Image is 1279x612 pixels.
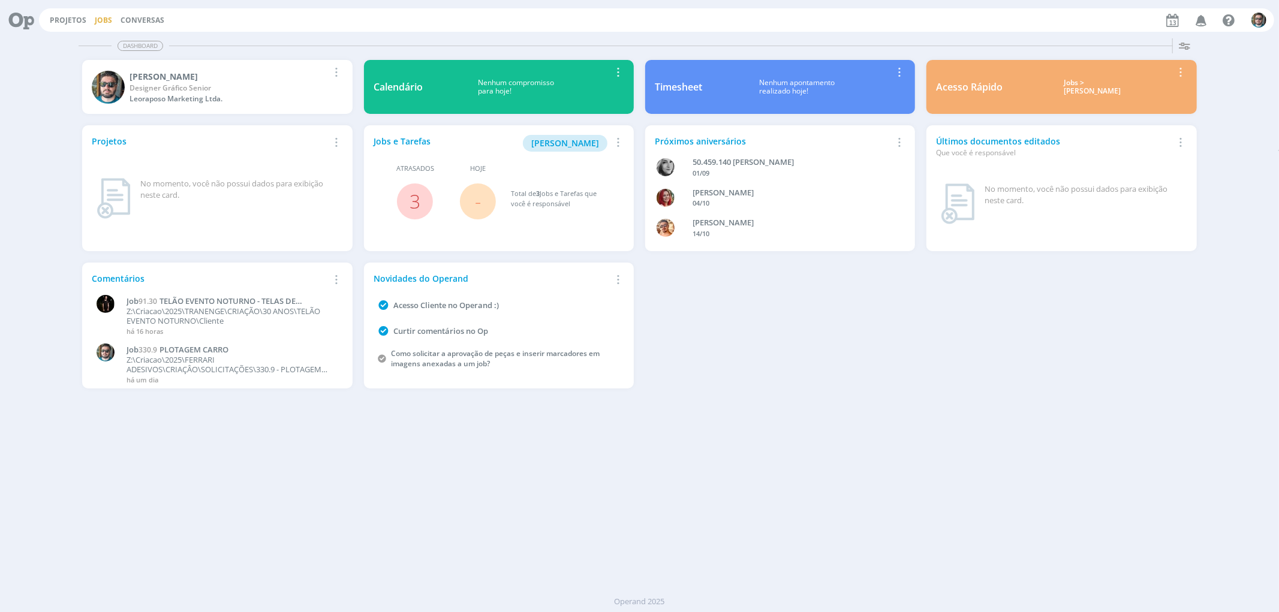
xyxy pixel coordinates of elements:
[693,168,710,177] span: 01/09
[127,297,336,306] a: Job91.30TELÃO EVENTO NOTURNO - TELAS DE DESCANSO
[523,135,607,152] button: [PERSON_NAME]
[118,41,163,51] span: Dashboard
[139,345,157,355] span: 330.9
[160,344,228,355] span: PLOTAGEM CARRO
[936,147,1173,158] div: Que você é responsável
[936,80,1003,94] div: Acesso Rápido
[374,80,423,94] div: Calendário
[121,15,164,25] a: Conversas
[97,178,131,219] img: dashboard_not_found.png
[130,70,329,83] div: Rafael
[702,79,892,96] div: Nenhum apontamento realizado hoje!
[91,16,116,25] button: Jobs
[475,188,481,214] span: -
[130,94,329,104] div: Leoraposo Marketing Ltda.
[140,178,338,201] div: No momento, você não possui dados para exibição neste card.
[693,198,710,207] span: 04/10
[97,295,115,313] img: C
[1251,10,1267,31] button: R
[657,158,675,176] img: J
[393,325,488,336] a: Curtir comentários no Op
[391,348,600,369] a: Como solicitar a aprovação de peças e inserir marcadores em imagens anexadas a um job?
[127,375,158,384] span: há um dia
[127,327,163,336] span: há 16 horas
[657,219,675,237] img: V
[410,188,420,214] a: 3
[92,272,329,285] div: Comentários
[645,60,915,114] a: TimesheetNenhum apontamentorealizado hoje!
[536,189,540,198] span: 3
[374,135,610,152] div: Jobs e Tarefas
[1251,13,1266,28] img: R
[92,71,125,104] img: R
[523,137,607,148] a: [PERSON_NAME]
[693,217,887,229] div: VICTOR MIRON COUTO
[941,183,975,224] img: dashboard_not_found.png
[531,137,599,149] span: [PERSON_NAME]
[396,164,434,174] span: Atrasados
[423,79,610,96] div: Nenhum compromisso para hoje!
[393,300,499,310] a: Acesso Cliente no Operand :)
[985,183,1182,207] div: No momento, você não possui dados para exibição neste card.
[1012,79,1173,96] div: Jobs > [PERSON_NAME]
[139,296,157,306] span: 91.30
[127,345,336,355] a: Job330.9PLOTAGEM CARRO
[655,80,702,94] div: Timesheet
[693,187,887,199] div: GIOVANA DE OLIVEIRA PERSINOTI
[693,156,887,168] div: 50.459.140 JANAÍNA LUNA FERRO
[936,135,1173,158] div: Últimos documentos editados
[127,307,336,325] p: Z:\Criacao\2025\TRANENGE\CRIAÇÃO\30 ANOS\TELÃO EVENTO NOTURNO\Cliente
[130,83,329,94] div: Designer Gráfico Senior
[374,272,610,285] div: Novidades do Operand
[82,60,352,114] a: R[PERSON_NAME]Designer Gráfico SeniorLeoraposo Marketing Ltda.
[127,355,336,374] p: Z:\Criacao\2025\FERRARI ADESIVOS\CRIAÇÂO\SOLICITAÇÕES\330.9 - PLOTAGEM CARRO\FECHADO
[117,16,168,25] button: Conversas
[655,135,892,147] div: Próximos aniversários
[470,164,486,174] span: Hoje
[92,135,329,147] div: Projetos
[693,229,710,238] span: 14/10
[657,189,675,207] img: G
[46,16,90,25] button: Projetos
[97,343,115,361] img: R
[511,189,612,209] div: Total de Jobs e Tarefas que você é responsável
[95,15,112,25] a: Jobs
[50,15,86,25] a: Projetos
[127,296,296,316] span: TELÃO EVENTO NOTURNO - TELAS DE DESCANSO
